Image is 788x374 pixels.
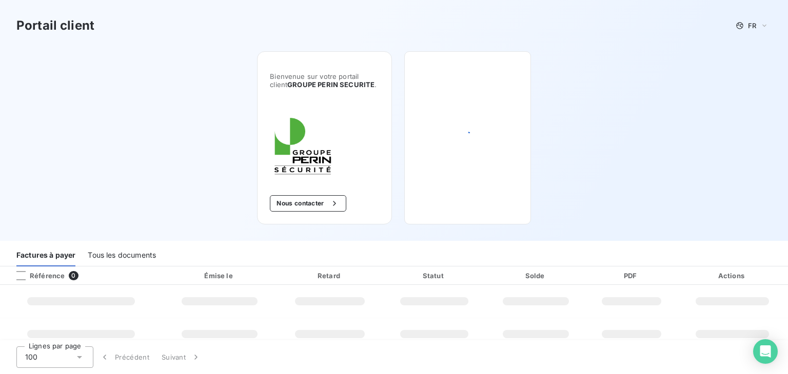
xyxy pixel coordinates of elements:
[753,339,778,364] div: Open Intercom Messenger
[279,271,381,281] div: Retard
[69,271,78,280] span: 0
[588,271,675,281] div: PDF
[16,245,75,266] div: Factures à payer
[270,72,379,89] span: Bienvenue sur votre portail client .
[287,80,375,89] span: GROUPE PERIN SECURITE
[16,16,94,35] h3: Portail client
[164,271,275,281] div: Émise le
[8,271,65,280] div: Référence
[25,352,37,362] span: 100
[385,271,484,281] div: Statut
[270,195,346,212] button: Nous contacter
[93,346,155,368] button: Précédent
[88,245,156,266] div: Tous les documents
[748,22,756,30] span: FR
[270,113,336,179] img: Company logo
[679,271,786,281] div: Actions
[155,346,207,368] button: Suivant
[488,271,584,281] div: Solde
